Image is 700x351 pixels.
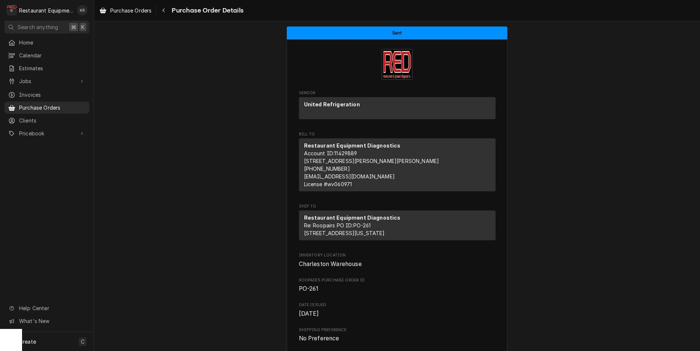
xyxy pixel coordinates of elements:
span: Home [19,39,86,46]
a: Home [4,36,89,49]
div: Shipping Preference [299,327,496,343]
span: Vendor [299,90,496,96]
div: Restaurant Equipment Diagnostics's Avatar [7,5,17,15]
a: [PHONE_NUMBER] [304,166,350,172]
img: Logo [382,49,413,80]
span: Estimates [19,64,86,72]
span: K [81,23,85,31]
span: Calendar [19,52,86,59]
span: PO-261 [299,285,319,292]
span: Shipping Preference [299,327,496,333]
span: Inventory Location [299,252,496,258]
span: Purchase Orders [110,7,151,14]
div: Bill To [299,138,496,191]
strong: Restaurant Equipment Diagnostics [304,214,401,221]
span: No Preference [299,335,339,342]
a: Invoices [4,89,89,101]
span: Help Center [19,304,85,312]
div: Ship To [299,210,496,243]
a: Go to Help Center [4,302,89,314]
a: Go to What's New [4,315,89,327]
span: Clients [19,117,86,124]
div: Bill To [299,138,496,194]
a: Purchase Orders [4,102,89,114]
span: Sent [392,31,402,35]
span: Jobs [19,77,75,85]
div: Status [287,26,507,39]
div: R [7,5,17,15]
div: Inventory Location [299,252,496,268]
div: Kelli Robinette's Avatar [77,5,87,15]
span: Purchase Orders [19,104,86,111]
a: Go to Pricebook [4,127,89,139]
span: Charleston Warehouse [299,260,362,267]
span: [DATE] [299,310,319,317]
a: Calendar [4,49,89,61]
div: Purchase Order Ship To [299,203,496,244]
strong: Restaurant Equipment Diagnostics [304,142,401,149]
div: KR [77,5,87,15]
div: Purchase Order Vendor [299,90,496,123]
span: Shipping Preference [299,334,496,343]
span: Pricebook [19,130,75,137]
span: Create [19,338,36,345]
div: Roopairs Purchase Order ID [299,277,496,293]
span: ⌘ [71,23,76,31]
span: Invoices [19,91,86,99]
div: Ship To [299,210,496,240]
button: Search anything⌘K [4,21,89,33]
div: Purchase Order Bill To [299,131,496,195]
span: Roopairs Purchase Order ID [299,277,496,283]
span: What's New [19,317,85,325]
span: Date Issued [299,309,496,318]
span: Ship To [299,203,496,209]
div: Date Issued [299,302,496,318]
strong: United Refrigeration [304,101,360,107]
span: [STREET_ADDRESS][PERSON_NAME][PERSON_NAME] [304,158,439,164]
span: Roopairs Purchase Order ID [299,284,496,293]
div: Vendor [299,97,496,119]
span: Inventory Location [299,260,496,269]
span: License # wv060971 [304,181,352,187]
div: Vendor [299,97,496,122]
button: Navigate back [158,4,169,16]
span: Bill To [299,131,496,137]
span: Date Issued [299,302,496,308]
span: Search anything [18,23,58,31]
span: C [81,338,85,345]
a: Clients [4,114,89,127]
a: Go to Jobs [4,75,89,87]
a: [EMAIL_ADDRESS][DOMAIN_NAME] [304,173,395,180]
span: Purchase Order Details [169,6,243,15]
span: Re: Roopairs PO ID: PO-261 [304,222,371,228]
a: Purchase Orders [96,4,154,17]
span: Account ID: 11429889 [304,150,357,156]
a: Estimates [4,62,89,74]
span: [STREET_ADDRESS][US_STATE] [304,230,385,236]
div: Restaurant Equipment Diagnostics [19,7,73,14]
